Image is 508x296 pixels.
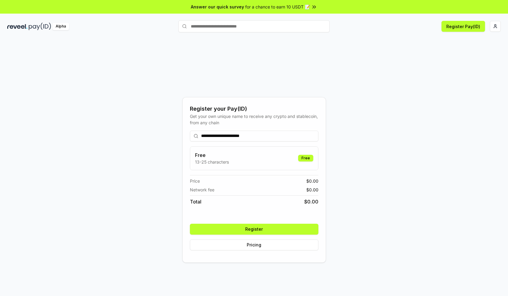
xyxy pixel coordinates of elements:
h3: Free [195,151,229,159]
span: Answer our quick survey [191,4,244,10]
button: Register Pay(ID) [441,21,485,32]
div: Get your own unique name to receive any crypto and stablecoin, from any chain [190,113,318,126]
div: Alpha [52,23,69,30]
span: Total [190,198,201,205]
span: Network fee [190,187,214,193]
span: $ 0.00 [306,178,318,184]
div: Register your Pay(ID) [190,105,318,113]
span: $ 0.00 [304,198,318,205]
span: Price [190,178,200,184]
span: for a chance to earn 10 USDT 📝 [245,4,310,10]
img: reveel_dark [7,23,28,30]
button: Pricing [190,239,318,250]
button: Register [190,224,318,235]
span: $ 0.00 [306,187,318,193]
div: Free [298,155,313,161]
img: pay_id [29,23,51,30]
p: 13-25 characters [195,159,229,165]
